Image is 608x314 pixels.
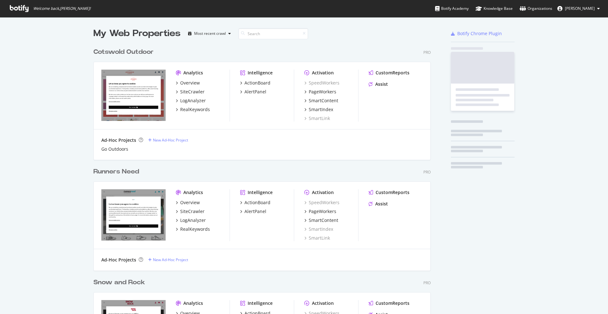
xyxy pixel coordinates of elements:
div: RealKeywords [180,226,210,232]
div: New Ad-Hoc Project [153,257,188,262]
div: My Web Properties [93,27,180,40]
div: Intelligence [248,189,273,196]
a: LogAnalyzer [176,217,206,223]
a: AlertPanel [240,208,266,215]
a: CustomReports [369,70,409,76]
div: Analytics [183,70,203,76]
div: Analytics [183,300,203,306]
a: RealKeywords [176,106,210,113]
input: Search [238,28,308,39]
div: Activation [312,189,334,196]
div: Overview [180,199,200,206]
a: Go Outdoors [101,146,128,152]
div: Pro [423,280,431,286]
div: Botify Chrome Plugin [457,30,502,37]
button: Most recent crawl [186,28,233,39]
div: Snow and Rock [93,278,145,287]
div: Botify Academy [435,5,469,12]
div: Activation [312,300,334,306]
a: SmartIndex [304,106,333,113]
a: AlertPanel [240,89,266,95]
a: RealKeywords [176,226,210,232]
a: SpeedWorkers [304,199,339,206]
div: SmartIndex [309,106,333,113]
div: Organizations [520,5,552,12]
span: Ellie Combes [565,6,595,11]
a: CustomReports [369,189,409,196]
div: New Ad-Hoc Project [153,137,188,143]
div: Analytics [183,189,203,196]
a: Cotswold Outdoor [93,47,156,57]
a: Overview [176,199,200,206]
span: Welcome back, [PERSON_NAME] ! [33,6,91,11]
div: CustomReports [376,70,409,76]
div: Pro [423,169,431,175]
div: CustomReports [376,189,409,196]
a: Snow and Rock [93,278,148,287]
a: Botify Chrome Plugin [451,30,502,37]
div: Activation [312,70,334,76]
a: New Ad-Hoc Project [148,257,188,262]
div: Cotswold Outdoor [93,47,154,57]
div: ActionBoard [244,80,270,86]
a: SmartLink [304,115,330,122]
div: AlertPanel [244,89,266,95]
div: RealKeywords [180,106,210,113]
img: https://www.runnersneed.com/ [101,189,166,241]
a: ActionBoard [240,80,270,86]
a: SmartContent [304,97,338,104]
a: PageWorkers [304,89,336,95]
a: CustomReports [369,300,409,306]
a: Runners Need [93,167,142,176]
a: SmartContent [304,217,338,223]
a: New Ad-Hoc Project [148,137,188,143]
div: PageWorkers [309,208,336,215]
a: SiteCrawler [176,208,205,215]
img: https://www.cotswoldoutdoor.com [101,70,166,121]
div: SiteCrawler [180,208,205,215]
a: PageWorkers [304,208,336,215]
div: LogAnalyzer [180,97,206,104]
div: Pro [423,50,431,55]
div: PageWorkers [309,89,336,95]
div: Runners Need [93,167,139,176]
a: LogAnalyzer [176,97,206,104]
div: ActionBoard [244,199,270,206]
div: SiteCrawler [180,89,205,95]
div: Intelligence [248,300,273,306]
a: SmartIndex [304,226,333,232]
div: Overview [180,80,200,86]
div: Intelligence [248,70,273,76]
div: CustomReports [376,300,409,306]
a: ActionBoard [240,199,270,206]
button: [PERSON_NAME] [552,3,605,14]
a: Overview [176,80,200,86]
a: SiteCrawler [176,89,205,95]
a: Assist [369,201,388,207]
div: SmartContent [309,217,338,223]
a: SmartLink [304,235,330,241]
div: Assist [375,201,388,207]
div: Knowledge Base [476,5,513,12]
div: Assist [375,81,388,87]
a: Assist [369,81,388,87]
div: Ad-Hoc Projects [101,257,136,263]
a: SpeedWorkers [304,80,339,86]
div: AlertPanel [244,208,266,215]
div: SmartContent [309,97,338,104]
div: Ad-Hoc Projects [101,137,136,143]
div: LogAnalyzer [180,217,206,223]
div: Most recent crawl [194,32,226,35]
